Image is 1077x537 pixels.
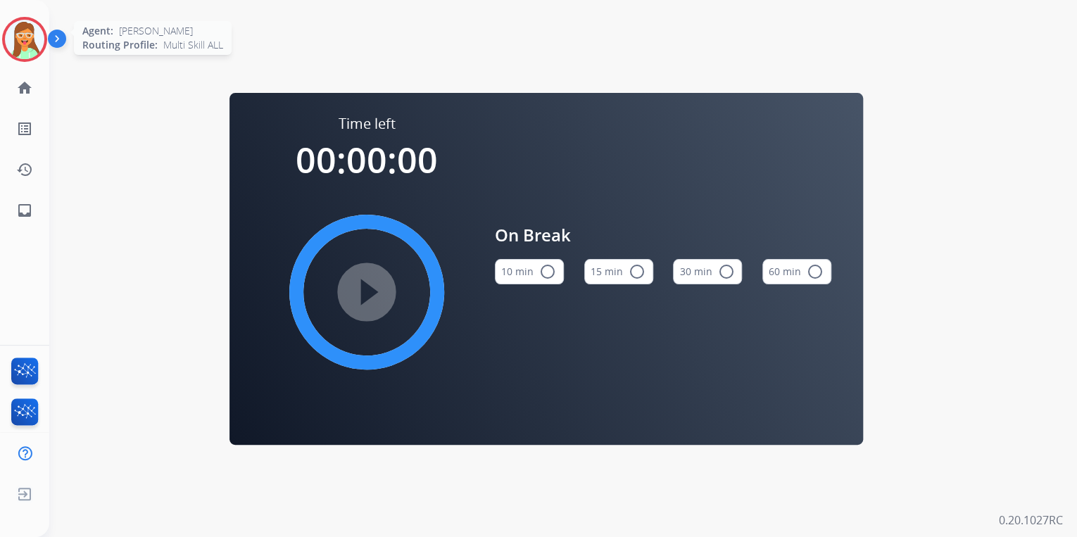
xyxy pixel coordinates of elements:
img: avatar [5,20,44,59]
mat-icon: radio_button_unchecked [807,263,824,280]
mat-icon: radio_button_unchecked [717,263,734,280]
span: [PERSON_NAME] [119,24,193,38]
p: 0.20.1027RC [999,512,1063,529]
button: 30 min [673,259,742,284]
mat-icon: inbox [16,202,33,219]
span: On Break [495,222,831,248]
span: Agent: [82,24,113,38]
mat-icon: radio_button_unchecked [539,263,556,280]
span: 00:00:00 [296,136,438,184]
button: 10 min [495,259,564,284]
span: Time left [339,114,396,134]
button: 15 min [584,259,653,284]
span: Routing Profile: [82,38,158,52]
button: 60 min [762,259,831,284]
mat-icon: history [16,161,33,178]
mat-icon: radio_button_unchecked [629,263,645,280]
mat-icon: home [16,80,33,96]
mat-icon: list_alt [16,120,33,137]
span: Multi Skill ALL [163,38,223,52]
